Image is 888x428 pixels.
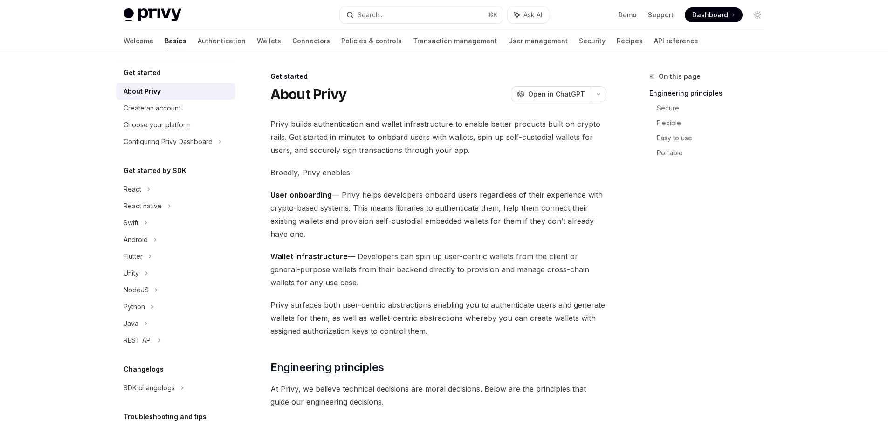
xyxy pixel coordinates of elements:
[750,7,765,22] button: Toggle dark mode
[659,71,701,82] span: On this page
[124,318,138,329] div: Java
[270,166,606,179] span: Broadly, Privy enables:
[124,67,161,78] h5: Get started
[270,117,606,157] span: Privy builds authentication and wallet infrastructure to enable better products built on crypto r...
[511,86,591,102] button: Open in ChatGPT
[617,30,643,52] a: Recipes
[692,10,728,20] span: Dashboard
[270,252,348,261] strong: Wallet infrastructure
[657,131,772,145] a: Easy to use
[124,30,153,52] a: Welcome
[649,86,772,101] a: Engineering principles
[124,382,175,393] div: SDK changelogs
[579,30,606,52] a: Security
[654,30,698,52] a: API reference
[657,116,772,131] a: Flexible
[270,72,606,81] div: Get started
[270,360,384,375] span: Engineering principles
[116,117,235,133] a: Choose your platform
[124,119,191,131] div: Choose your platform
[292,30,330,52] a: Connectors
[124,251,143,262] div: Flutter
[508,30,568,52] a: User management
[124,8,181,21] img: light logo
[648,10,674,20] a: Support
[116,100,235,117] a: Create an account
[124,301,145,312] div: Python
[358,9,384,21] div: Search...
[124,165,186,176] h5: Get started by SDK
[341,30,402,52] a: Policies & controls
[685,7,743,22] a: Dashboard
[124,217,138,228] div: Swift
[270,86,347,103] h1: About Privy
[528,90,585,99] span: Open in ChatGPT
[198,30,246,52] a: Authentication
[657,145,772,160] a: Portable
[657,101,772,116] a: Secure
[257,30,281,52] a: Wallets
[618,10,637,20] a: Demo
[124,234,148,245] div: Android
[165,30,186,52] a: Basics
[270,188,606,241] span: — Privy helps developers onboard users regardless of their experience with crypto-based systems. ...
[523,10,542,20] span: Ask AI
[270,382,606,408] span: At Privy, we believe technical decisions are moral decisions. Below are the principles that guide...
[124,411,207,422] h5: Troubleshooting and tips
[124,268,139,279] div: Unity
[124,103,180,114] div: Create an account
[124,86,161,97] div: About Privy
[124,200,162,212] div: React native
[124,136,213,147] div: Configuring Privy Dashboard
[413,30,497,52] a: Transaction management
[124,284,149,296] div: NodeJS
[508,7,549,23] button: Ask AI
[124,184,141,195] div: React
[270,298,606,338] span: Privy surfaces both user-centric abstractions enabling you to authenticate users and generate wal...
[340,7,503,23] button: Search...⌘K
[124,335,152,346] div: REST API
[116,83,235,100] a: About Privy
[488,11,497,19] span: ⌘ K
[270,250,606,289] span: — Developers can spin up user-centric wallets from the client or general-purpose wallets from the...
[270,190,332,200] strong: User onboarding
[124,364,164,375] h5: Changelogs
